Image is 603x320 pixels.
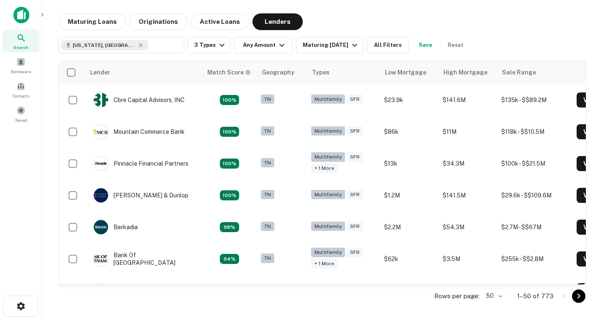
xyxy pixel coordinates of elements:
[438,211,497,243] td: $54.3M
[380,243,438,275] td: $62k
[13,44,28,51] span: Search
[311,164,338,173] div: + 1 more
[11,68,31,75] span: Borrowers
[307,61,380,84] th: Types
[434,291,479,301] p: Rows per page:
[129,13,187,30] button: Originations
[497,179,572,211] td: $29.6k - $$109.6M
[380,148,438,179] td: $13k
[13,92,29,99] span: Contacts
[93,92,185,108] div: Cbre Capital Advisors, INC
[311,190,345,200] div: Multifamily
[497,148,572,179] td: $100k - $$21.5M
[85,61,202,84] th: Lender
[380,61,438,84] th: Low Mortgage
[94,220,108,234] img: picture
[188,37,231,54] button: 3 Types
[347,152,363,162] div: SFR
[261,158,274,168] div: TN
[483,290,504,302] div: 50
[207,68,249,77] h6: Match Score
[380,84,438,116] td: $23.9k
[347,95,363,104] div: SFR
[497,211,572,243] td: $2.7M - $$67M
[385,67,426,77] div: Low Mortgage
[412,37,439,54] button: Save your search to get updates of matches that match your search criteria.
[93,251,194,266] div: Bank Of [GEOGRAPHIC_DATA]
[438,84,497,116] td: $141.6M
[438,275,497,307] td: $39.7M
[497,116,572,148] td: $118k - $$10.5M
[438,148,497,179] td: $34.3M
[303,40,360,50] div: Maturing [DATE]
[261,190,274,200] div: TN
[93,188,188,203] div: [PERSON_NAME] & Dunlop
[438,61,497,84] th: High Mortgage
[561,253,603,293] iframe: Chat Widget
[311,95,345,104] div: Multifamily
[438,243,497,275] td: $3.5M
[261,95,274,104] div: TN
[497,61,572,84] th: Sale Range
[202,61,257,84] th: Capitalize uses an advanced AI algorithm to match your search with the best lender. The match sco...
[517,291,554,301] p: 1–50 of 773
[207,68,251,77] div: Capitalize uses an advanced AI algorithm to match your search with the best lender. The match sco...
[347,190,363,200] div: SFR
[347,222,363,231] div: SFR
[262,67,294,77] div: Geography
[367,37,409,54] button: All Filters
[191,13,249,30] button: Active Loans
[15,117,27,123] span: Saved
[438,179,497,211] td: $141.5M
[311,259,338,269] div: + 1 more
[93,283,178,298] div: [PERSON_NAME] Bank
[3,78,39,101] a: Contacts
[3,54,39,77] a: Borrowers
[311,152,345,162] div: Multifamily
[3,102,39,125] a: Saved
[220,159,239,169] div: Capitalize uses an advanced AI algorithm to match your search with the best lender. The match sco...
[497,84,572,116] td: $135k - $$89.2M
[443,67,487,77] div: High Mortgage
[502,67,536,77] div: Sale Range
[93,156,188,171] div: Pinnacle Financial Partners
[347,248,363,257] div: SFR
[94,188,108,202] img: picture
[220,95,239,105] div: Capitalize uses an advanced AI algorithm to match your search with the best lender. The match sco...
[234,37,293,54] button: Any Amount
[220,222,239,232] div: Capitalize uses an advanced AI algorithm to match your search with the best lender. The match sco...
[94,93,108,107] img: picture
[311,248,345,257] div: Multifamily
[59,13,126,30] button: Maturing Loans
[261,253,274,263] div: TN
[94,125,108,139] img: picture
[94,156,108,171] img: picture
[13,7,29,23] img: capitalize-icon.png
[347,126,363,136] div: SFR
[311,222,345,231] div: Multifamily
[296,37,363,54] button: Maturing [DATE]
[220,190,239,200] div: Capitalize uses an advanced AI algorithm to match your search with the best lender. The match sco...
[311,126,345,136] div: Multifamily
[93,220,138,235] div: Berkadia
[442,37,469,54] button: Reset
[380,116,438,148] td: $86k
[220,254,239,264] div: Capitalize uses an advanced AI algorithm to match your search with the best lender. The match sco...
[380,275,438,307] td: $112k
[257,61,307,84] th: Geography
[93,124,185,139] div: Mountain Commerce Bank
[3,30,39,52] a: Search
[90,67,110,77] div: Lender
[497,243,572,275] td: $255k - $$2.8M
[380,179,438,211] td: $1.2M
[220,127,239,137] div: Capitalize uses an advanced AI algorithm to match your search with the best lender. The match sco...
[572,289,585,303] button: Go to next page
[438,116,497,148] td: $11M
[94,284,108,298] img: picture
[253,13,303,30] button: Lenders
[261,222,274,231] div: TN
